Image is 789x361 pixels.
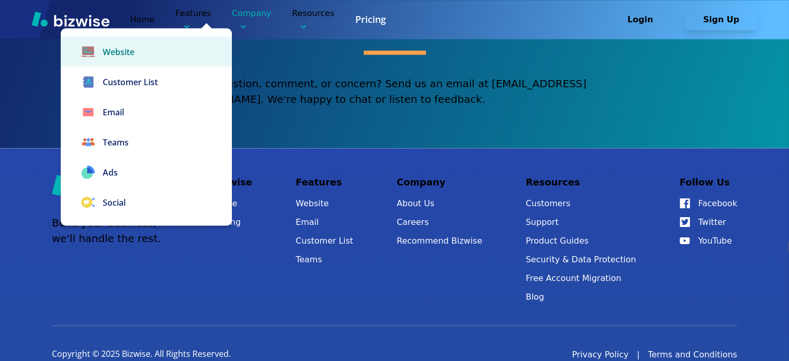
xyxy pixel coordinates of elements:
a: Customers [525,196,636,210]
a: Home [130,15,155,24]
a: Security & Data Protection [525,252,636,266]
a: Website [296,196,353,210]
button: Sign Up [685,9,757,30]
a: Login [604,15,685,24]
a: Sign Up [685,15,757,24]
button: Login [604,9,676,30]
a: Facebook [680,196,737,210]
p: Build your business, we'll handle the rest. [52,215,161,246]
p: Resources [292,7,335,32]
a: Teams [296,252,353,266]
a: Email [61,97,232,127]
a: Free Account Migration [525,271,636,285]
a: Privacy Policy [572,348,628,360]
a: About Us [397,196,482,210]
a: Blog [525,289,636,304]
button: Support [525,215,636,229]
p: Have a question, comment, or concern? Send us an email at [EMAIL_ADDRESS][DOMAIN_NAME]. We're hap... [174,75,615,106]
a: Email [296,215,353,229]
a: Social [61,187,232,217]
a: Twitter [680,215,737,229]
img: Facebook Icon [680,198,690,208]
a: YouTube [680,233,737,248]
a: Customer List [296,233,353,248]
p: Bizwise [213,174,252,190]
p: Features [175,7,211,32]
img: Twitter Icon [680,217,690,227]
p: Company [397,174,482,190]
a: Careers [397,215,482,229]
p: Features [296,174,353,190]
a: Recommend Bizwise [397,233,482,248]
a: Pricing [355,13,386,26]
div: | [637,348,640,360]
p: Follow Us [680,174,737,190]
a: Product Guides [525,233,636,248]
p: Company [232,7,271,32]
img: Bizwise Logo [32,11,109,26]
img: YouTube Icon [680,237,690,244]
p: Resources [525,174,636,190]
a: Customer List [61,66,232,97]
img: Bizwise Logo [52,174,161,196]
a: Terms and Conditions [648,348,737,360]
a: Website [61,36,232,66]
a: Home [213,196,252,210]
a: Teams [61,127,232,157]
p: Copyright © 2025 Bizwise. All Rights Reserved. [52,348,231,359]
a: Ads [61,157,232,187]
a: Pricing [213,215,252,229]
